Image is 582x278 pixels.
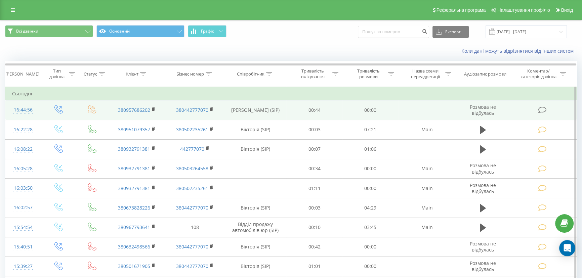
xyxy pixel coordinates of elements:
[84,71,97,77] div: Статус
[176,204,208,211] a: 380442777070
[470,182,496,194] span: Розмова не відбулась
[224,139,286,159] td: Вікторія (SIP)
[188,25,226,37] button: Графік
[286,159,342,178] td: 00:34
[118,224,150,230] a: 380967793641
[118,204,150,211] a: 380673828226
[176,107,208,113] a: 380442777070
[12,201,34,214] div: 16:02:57
[5,87,577,100] td: Сьогодні
[224,237,286,257] td: Вікторія (SIP)
[398,218,456,237] td: Main
[12,162,34,175] div: 16:05:28
[176,243,208,250] a: 380442777070
[176,263,208,269] a: 380442777070
[286,198,342,218] td: 00:03
[358,26,429,38] input: Пошук за номером
[398,198,456,218] td: Main
[5,25,93,37] button: Всі дзвінки
[286,257,342,276] td: 01:01
[12,240,34,253] div: 15:40:51
[47,68,67,80] div: Тип дзвінка
[224,120,286,139] td: Вікторія (SIP)
[497,7,550,13] span: Налаштування профілю
[342,257,398,276] td: 00:00
[470,162,496,175] span: Розмова не відбулась
[436,7,486,13] span: Реферальна програма
[118,243,150,250] a: 380632498566
[295,68,331,80] div: Тривалість очікування
[464,71,506,77] div: Аудіозапис розмови
[118,146,150,152] a: 380932791381
[342,179,398,198] td: 00:00
[224,218,286,237] td: Відділ продажу автомобілів юр (SIP)
[286,179,342,198] td: 01:11
[176,185,208,191] a: 380502235261
[519,68,558,80] div: Коментар/категорія дзвінка
[342,237,398,257] td: 00:00
[342,159,398,178] td: 00:00
[470,104,496,116] span: Розмова не відбулась
[432,26,469,38] button: Експорт
[126,71,138,77] div: Клієнт
[12,103,34,117] div: 16:44:56
[12,143,34,156] div: 16:08:22
[118,107,150,113] a: 380957686202
[180,146,204,152] a: 442777070
[350,68,386,80] div: Тривалість розмови
[398,120,456,139] td: Main
[470,260,496,272] span: Розмова не відбулась
[461,48,577,54] a: Коли дані можуть відрізнятися вiд інших систем
[224,100,286,120] td: [PERSON_NAME] (SIP)
[237,71,264,77] div: Співробітник
[176,165,208,172] a: 380503264558
[342,139,398,159] td: 01:06
[286,218,342,237] td: 00:10
[118,126,150,133] a: 380951079357
[12,221,34,234] div: 15:54:54
[118,165,150,172] a: 380932791381
[118,263,150,269] a: 380501671905
[561,7,573,13] span: Вихід
[176,126,208,133] a: 380502235261
[286,139,342,159] td: 00:07
[5,71,39,77] div: [PERSON_NAME]
[12,182,34,195] div: 16:03:50
[470,240,496,253] span: Розмова не відбулась
[342,120,398,139] td: 07:21
[398,159,456,178] td: Main
[201,29,214,34] span: Графік
[176,71,204,77] div: Бізнес номер
[559,240,575,256] div: Open Intercom Messenger
[12,260,34,273] div: 15:39:27
[118,185,150,191] a: 380932791381
[12,123,34,136] div: 16:22:28
[398,179,456,198] td: Main
[342,218,398,237] td: 03:45
[166,218,224,237] td: 108
[224,198,286,218] td: Вікторія (SIP)
[286,120,342,139] td: 00:03
[408,68,444,80] div: Назва схеми переадресації
[224,257,286,276] td: Вікторія (SIP)
[286,237,342,257] td: 00:42
[96,25,184,37] button: Основний
[342,198,398,218] td: 04:29
[286,100,342,120] td: 00:44
[342,100,398,120] td: 00:00
[16,29,38,34] span: Всі дзвінки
